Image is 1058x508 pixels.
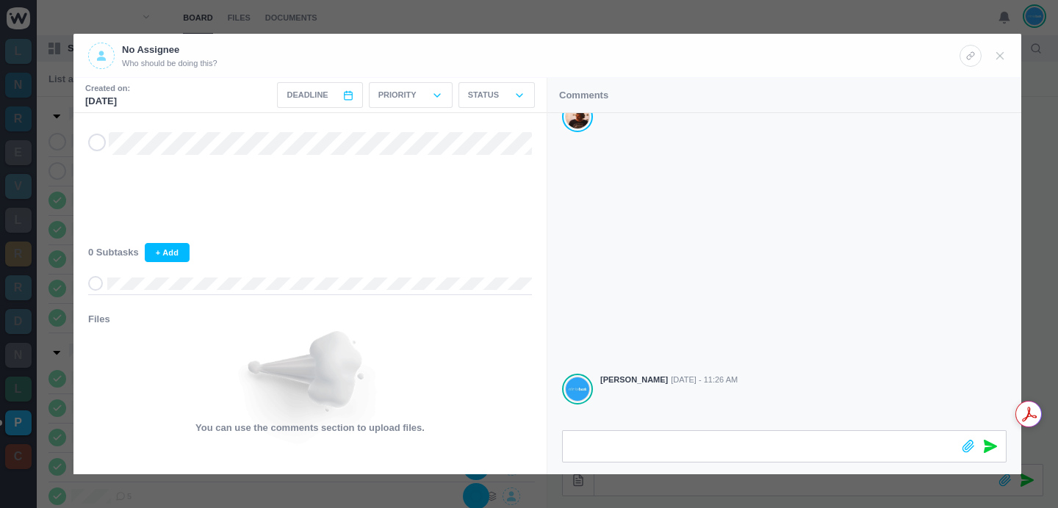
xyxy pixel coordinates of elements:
[85,82,130,95] small: Created on:
[468,89,499,101] p: Status
[122,57,217,70] span: Who should be doing this?
[559,88,608,103] p: Comments
[85,94,130,109] p: [DATE]
[122,43,217,57] p: No Assignee
[287,89,328,101] span: Deadline
[378,89,417,101] p: Priority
